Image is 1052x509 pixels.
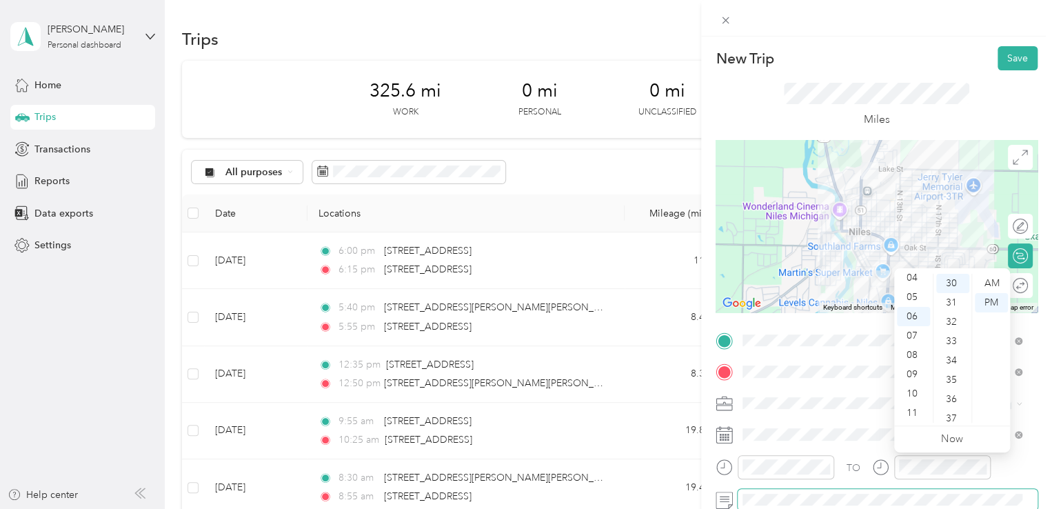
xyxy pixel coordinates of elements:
div: 08 [897,346,930,365]
div: 09 [897,365,930,384]
div: AM [975,274,1008,293]
div: 33 [936,332,969,351]
div: 37 [936,409,969,428]
img: Google [719,295,765,312]
div: 34 [936,351,969,370]
div: TO [847,461,860,475]
a: Now [941,432,963,446]
div: 06 [897,307,930,326]
div: 04 [897,268,930,288]
div: 30 [936,274,969,293]
span: Map data ©2025 [891,303,942,311]
div: 36 [936,390,969,409]
button: Save [998,46,1038,70]
button: Keyboard shortcuts [823,303,882,312]
div: 07 [897,326,930,346]
a: Open this area in Google Maps (opens a new window) [719,295,765,312]
div: 10 [897,384,930,403]
div: 05 [897,288,930,307]
iframe: Everlance-gr Chat Button Frame [975,432,1052,509]
div: 11 [897,403,930,423]
div: 32 [936,312,969,332]
p: New Trip [716,49,773,68]
div: 31 [936,293,969,312]
div: PM [975,293,1008,312]
div: 35 [936,370,969,390]
p: Miles [864,111,890,128]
